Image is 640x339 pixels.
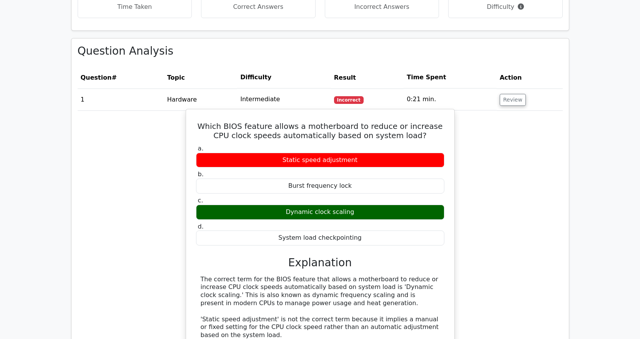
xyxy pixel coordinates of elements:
[198,170,204,178] span: b.
[78,67,164,89] th: #
[78,45,563,58] h3: Question Analysis
[164,67,237,89] th: Topic
[198,145,204,152] span: a.
[84,2,186,12] p: Time Taken
[500,94,526,106] button: Review
[196,205,444,220] div: Dynamic clock scaling
[196,179,444,194] div: Burst frequency lock
[331,2,433,12] p: Incorrect Answers
[331,67,404,89] th: Result
[237,89,331,110] td: Intermediate
[164,89,237,110] td: Hardware
[81,74,112,81] span: Question
[455,2,556,12] p: Difficulty
[198,223,204,230] span: d.
[196,230,444,245] div: System load checkpointing
[404,89,497,110] td: 0:21 min.
[195,122,445,140] h5: Which BIOS feature allows a motherboard to reduce or increase CPU clock speeds automatically base...
[404,67,497,89] th: Time Spent
[198,197,203,204] span: c.
[334,96,364,104] span: Incorrect
[497,67,563,89] th: Action
[201,256,440,269] h3: Explanation
[208,2,309,12] p: Correct Answers
[237,67,331,89] th: Difficulty
[196,153,444,168] div: Static speed adjustment
[78,89,164,110] td: 1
